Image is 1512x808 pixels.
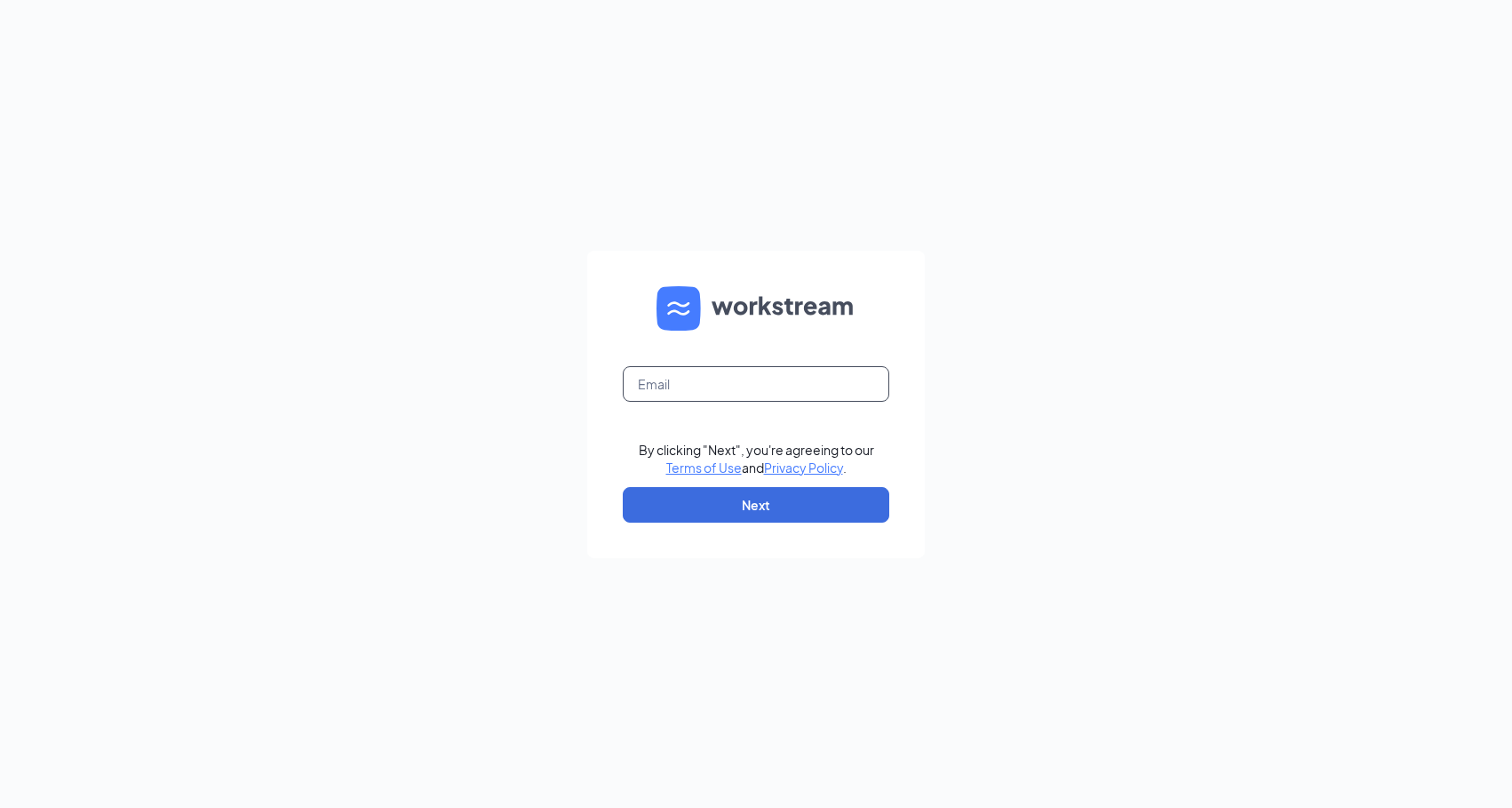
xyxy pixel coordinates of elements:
[639,441,874,476] div: By clicking "Next", you're agreeing to our and .
[623,366,889,402] input: Email
[666,460,742,476] a: Terms of Use
[657,286,855,331] img: WS logo and Workstream text
[623,487,889,523] button: Next
[764,460,843,476] a: Privacy Policy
